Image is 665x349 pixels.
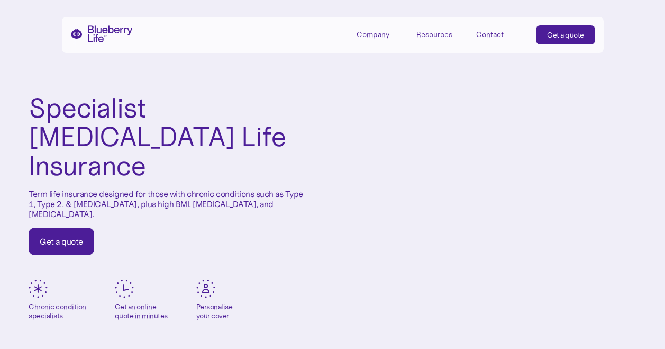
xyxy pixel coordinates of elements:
[115,302,168,320] div: Get an online quote in minutes
[536,25,595,44] a: Get a quote
[29,302,86,320] div: Chronic condition specialists
[357,30,389,39] div: Company
[476,25,524,43] a: Contact
[357,25,404,43] div: Company
[29,228,94,255] a: Get a quote
[416,30,452,39] div: Resources
[70,25,133,42] a: home
[40,236,83,247] div: Get a quote
[476,30,504,39] div: Contact
[29,189,304,220] p: Term life insurance designed for those with chronic conditions such as Type 1, Type 2, & [MEDICAL...
[547,30,584,40] div: Get a quote
[196,302,233,320] div: Personalise your cover
[416,25,464,43] div: Resources
[29,94,304,181] h1: Specialist [MEDICAL_DATA] Life Insurance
